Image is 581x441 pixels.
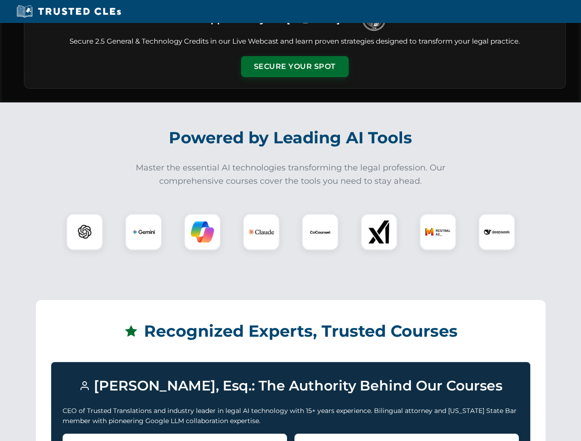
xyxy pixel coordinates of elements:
[191,220,214,243] img: Copilot Logo
[66,214,103,250] div: ChatGPT
[14,5,124,18] img: Trusted CLEs
[125,214,162,250] div: Gemini
[420,214,456,250] div: Mistral AI
[368,220,391,243] img: xAI Logo
[51,315,530,347] h2: Recognized Experts, Trusted Courses
[184,214,221,250] div: Copilot
[243,214,280,250] div: Claude
[302,214,339,250] div: CoCounsel
[425,219,451,245] img: Mistral AI Logo
[130,161,452,188] p: Master the essential AI technologies transforming the legal profession. Our comprehensive courses...
[71,219,98,245] img: ChatGPT Logo
[241,56,349,77] button: Secure Your Spot
[248,219,274,245] img: Claude Logo
[361,214,397,250] div: xAI
[63,406,519,426] p: CEO of Trusted Translations and industry leader in legal AI technology with 15+ years experience....
[36,122,546,154] h2: Powered by Leading AI Tools
[484,219,510,245] img: DeepSeek Logo
[478,214,515,250] div: DeepSeek
[132,220,155,243] img: Gemini Logo
[309,220,332,243] img: CoCounsel Logo
[35,36,554,47] p: Secure 2.5 General & Technology Credits in our Live Webcast and learn proven strategies designed ...
[63,373,519,398] h3: [PERSON_NAME], Esq.: The Authority Behind Our Courses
